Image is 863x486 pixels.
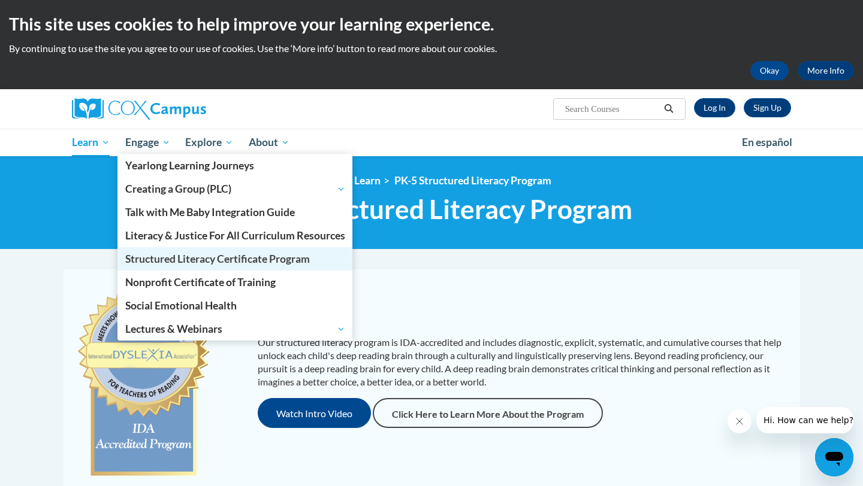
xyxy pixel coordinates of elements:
a: PK-5 Structured Literacy Program [394,174,551,187]
img: c477cda6-e343-453b-bfce-d6f9e9818e1c.png [75,280,212,484]
div: Main menu [54,129,809,156]
a: Explore [177,129,241,156]
a: Click Here to Learn More About the Program [373,398,603,428]
span: Creating a Group (PLC) [125,182,345,196]
input: Search Courses [564,102,660,116]
span: Literacy & Justice For All Curriculum Resources [125,229,345,242]
span: Talk with Me Baby Integration Guide [125,206,295,218]
p: Our structured literacy program is IDA-accredited and includes diagnostic, explicit, systematic, ... [258,336,788,388]
button: Okay [750,61,789,80]
a: Register [744,98,791,117]
a: Engage [117,129,178,156]
button: Search [660,102,678,116]
span: Learn [72,135,110,150]
span: Nonprofit Certificate of Training [125,276,276,288]
span: PK-5 Structured Literacy Program [231,193,632,225]
span: Social Emotional Health [125,299,237,312]
a: Learn [354,174,381,187]
a: Social Emotional Health [117,294,353,317]
span: En español [742,136,792,148]
span: Lectures & Webinars [125,322,345,336]
a: Talk with Me Baby Integration Guide [117,201,353,224]
span: Engage [125,135,170,150]
a: Log In [694,98,735,117]
button: Watch Intro Video [258,398,371,428]
a: Yearlong Learning Journeys [117,154,353,177]
p: By continuing to use the site you agree to our use of cookies. Use the ‘More info’ button to read... [9,42,854,55]
iframe: Close message [728,409,752,433]
img: Cox Campus [72,98,206,120]
iframe: Button to launch messaging window [815,438,853,476]
a: Nonprofit Certificate of Training [117,271,353,294]
h2: This site uses cookies to help improve your learning experience. [9,12,854,36]
a: Lectures & Webinars [117,318,353,341]
span: Structured Literacy Certificate Program [125,253,310,265]
a: Cox Campus [72,98,300,120]
iframe: Message from company [756,407,853,433]
a: About [241,129,297,156]
span: About [249,135,289,150]
span: Yearlong Learning Journeys [125,159,254,172]
span: Explore [185,135,233,150]
a: Learn [64,129,117,156]
a: Creating a Group (PLC) [117,178,353,201]
a: More Info [798,61,854,80]
a: En español [734,130,800,155]
a: Literacy & Justice For All Curriculum Resources [117,224,353,247]
a: Structured Literacy Certificate Program [117,247,353,271]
